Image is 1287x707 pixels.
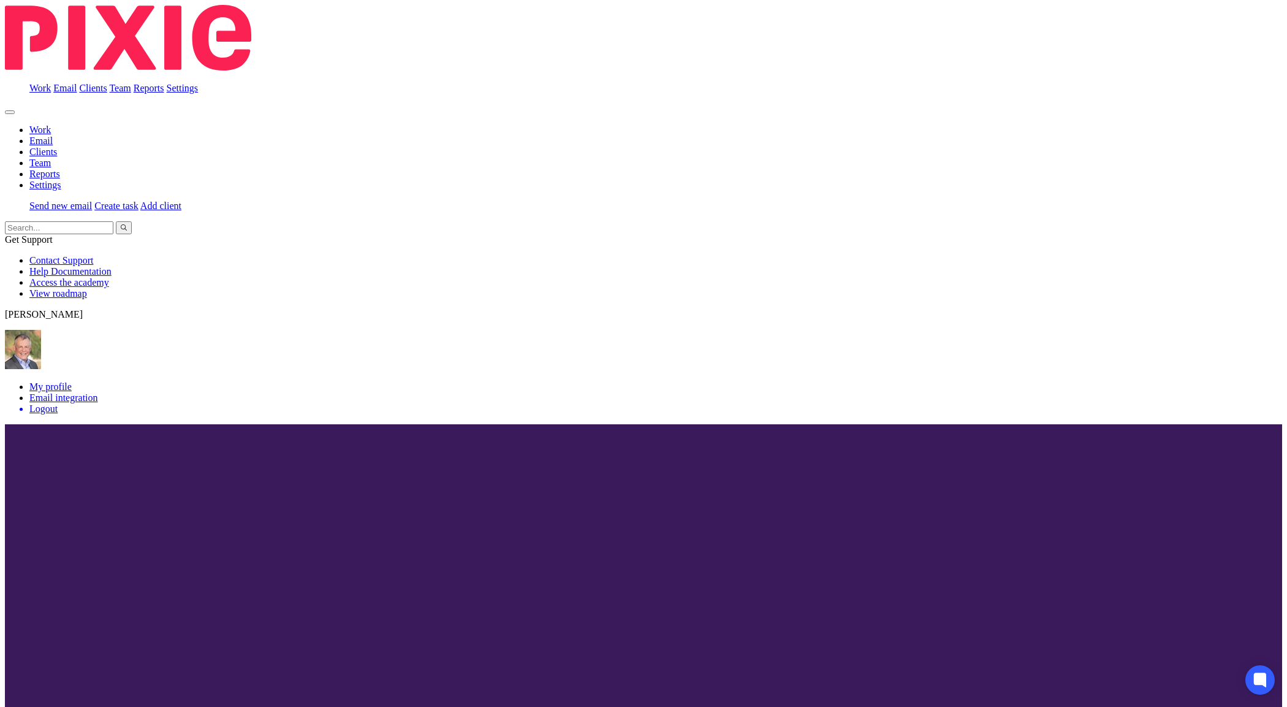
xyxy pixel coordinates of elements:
a: Add client [140,201,181,211]
a: Reports [29,169,60,179]
a: Settings [167,83,199,93]
p: [PERSON_NAME] [5,309,1282,320]
a: My profile [29,381,72,392]
a: Settings [29,180,61,190]
a: Email [29,136,53,146]
a: Work [29,124,51,135]
img: High%20Res%20Andrew%20Price%20Accountants_Poppy%20Jakes%20photography-1109.jpg [5,330,41,369]
a: Clients [79,83,107,93]
input: Search [5,221,113,234]
a: Contact Support [29,255,93,266]
a: Team [109,83,131,93]
span: Get Support [5,234,53,245]
a: Access the academy [29,277,109,288]
a: View roadmap [29,288,87,299]
a: Work [29,83,51,93]
a: Email integration [29,392,98,403]
a: Clients [29,147,57,157]
a: Send new email [29,201,92,211]
a: Logout [29,403,1282,415]
a: Reports [134,83,164,93]
a: Team [29,158,51,168]
img: Pixie [5,5,251,71]
button: Search [116,221,132,234]
a: Create task [94,201,139,211]
a: Email [53,83,77,93]
a: Help Documentation [29,266,112,277]
span: Logout [29,403,58,414]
